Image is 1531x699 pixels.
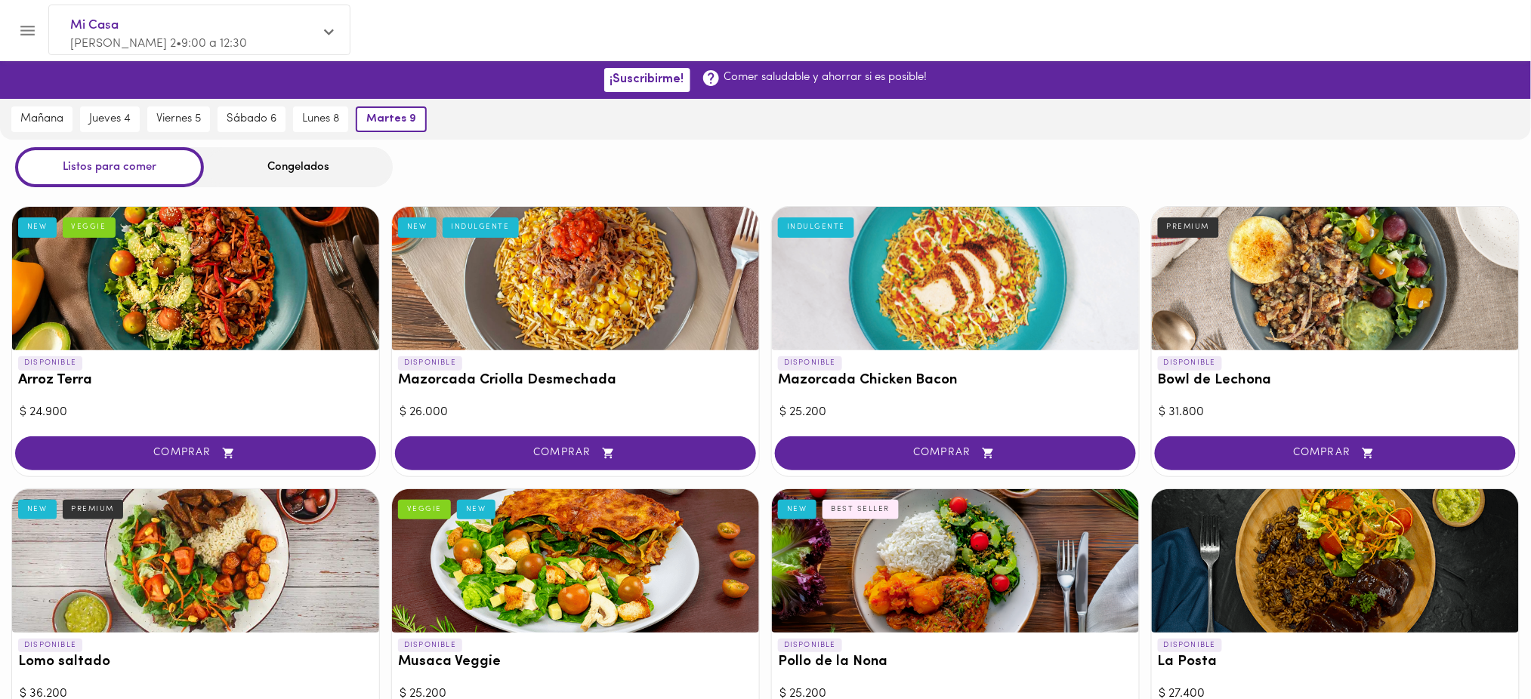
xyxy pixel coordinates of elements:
p: DISPONIBLE [778,639,842,652]
div: INDULGENTE [443,217,519,237]
div: PREMIUM [1158,217,1219,237]
div: INDULGENTE [778,217,854,237]
div: VEGGIE [63,217,116,237]
div: $ 31.800 [1159,404,1511,421]
h3: Musaca Veggie [398,654,753,670]
div: NEW [457,500,495,519]
h3: Arroz Terra [18,373,373,389]
h3: Pollo de la Nona [778,654,1133,670]
p: Comer saludable y ahorrar si es posible! [724,69,928,85]
button: jueves 4 [80,106,140,132]
h3: Mazorcada Chicken Bacon [778,373,1133,389]
div: PREMIUM [63,500,124,519]
h3: Mazorcada Criolla Desmechada [398,373,753,389]
h3: La Posta [1158,654,1513,670]
div: Congelados [204,147,393,187]
span: COMPRAR [414,447,737,460]
div: $ 25.200 [779,404,1131,421]
iframe: Messagebird Livechat Widget [1443,611,1516,684]
div: NEW [18,500,57,519]
div: Arroz Terra [12,207,379,350]
button: COMPRAR [775,436,1136,470]
button: mañana [11,106,73,132]
div: La Posta [1152,489,1519,633]
div: Lomo saltado [12,489,379,633]
p: DISPONIBLE [1158,639,1222,652]
button: lunes 8 [293,106,348,132]
button: COMPRAR [395,436,756,470]
button: martes 9 [356,106,427,132]
div: Listos para comer [15,147,204,187]
div: Bowl de Lechona [1152,207,1519,350]
p: DISPONIBLE [18,639,82,652]
p: DISPONIBLE [778,356,842,370]
button: COMPRAR [15,436,376,470]
div: BEST SELLER [823,500,900,519]
div: $ 24.900 [20,404,372,421]
div: NEW [778,500,816,519]
div: VEGGIE [398,500,451,519]
span: Mi Casa [70,16,313,35]
button: viernes 5 [147,106,210,132]
span: COMPRAR [794,447,1117,460]
p: DISPONIBLE [398,639,462,652]
h3: Bowl de Lechona [1158,373,1513,389]
span: ¡Suscribirme! [610,72,684,87]
p: DISPONIBLE [18,356,82,370]
div: NEW [18,217,57,237]
div: Pollo de la Nona [772,489,1139,633]
span: jueves 4 [89,112,131,126]
span: COMPRAR [1174,447,1497,460]
button: Menu [9,12,46,49]
p: DISPONIBLE [1158,356,1222,370]
div: $ 26.000 [400,404,752,421]
span: sábado 6 [227,112,276,126]
span: lunes 8 [302,112,339,126]
button: sábado 6 [218,106,286,132]
div: Musaca Veggie [392,489,759,633]
div: Mazorcada Chicken Bacon [772,207,1139,350]
button: ¡Suscribirme! [604,68,690,91]
div: Mazorcada Criolla Desmechada [392,207,759,350]
button: COMPRAR [1155,436,1516,470]
span: [PERSON_NAME] 2 • 9:00 a 12:30 [70,38,247,50]
span: martes 9 [366,112,416,126]
p: DISPONIBLE [398,356,462,370]
div: NEW [398,217,437,237]
span: mañana [20,112,63,126]
h3: Lomo saltado [18,654,373,670]
span: COMPRAR [34,447,357,460]
span: viernes 5 [156,112,201,126]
